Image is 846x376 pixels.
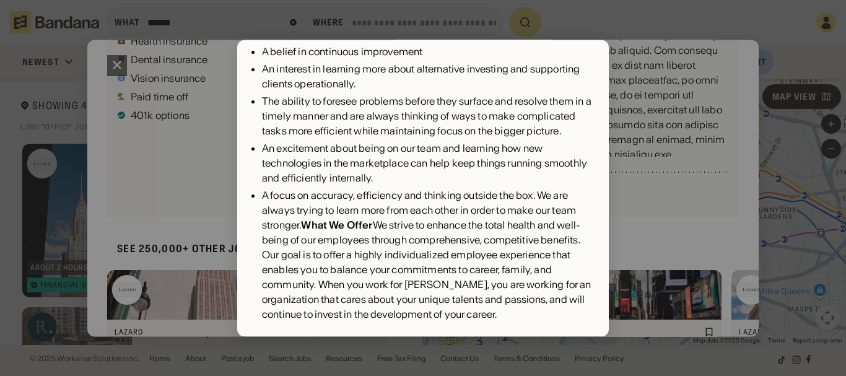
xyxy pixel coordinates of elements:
[262,141,594,186] div: An excitement about being on our team and learning how new technologies in the marketplace can he...
[262,94,594,139] div: The ability to foresee problems before they surface and resolve them in a timely manner and are a...
[301,219,372,232] div: What We Offer
[262,45,594,59] div: A belief in continuous improvement
[262,62,594,92] div: An interest in learning more about alternative investing and supporting clients operationally.
[262,188,594,322] div: A focus on accuracy, efficiency and thinking outside the box. We are always trying to learn more ...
